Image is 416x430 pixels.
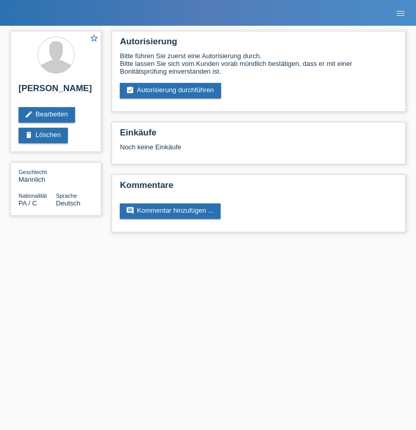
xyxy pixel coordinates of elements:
[120,52,397,75] div: Bitte führen Sie zuerst eine Autorisierung durch. Bitte lassen Sie sich vom Kunden vorab mündlich...
[126,207,134,215] i: comment
[390,10,411,16] a: menu
[56,193,77,199] span: Sprache
[19,168,56,183] div: Männlich
[19,128,68,143] a: deleteLöschen
[89,33,99,43] i: star_border
[120,143,397,159] div: Noch keine Einkäufe
[120,83,221,98] a: assignment_turned_inAutorisierung durchführen
[120,128,397,143] h2: Einkäufe
[120,203,221,219] a: commentKommentar hinzufügen ...
[19,107,75,123] a: editBearbeiten
[126,86,134,94] i: assignment_turned_in
[120,180,397,196] h2: Kommentare
[89,33,99,44] a: star_border
[120,37,397,52] h2: Autorisierung
[19,169,47,175] span: Geschlecht
[25,131,33,139] i: delete
[395,8,406,19] i: menu
[56,199,81,207] span: Deutsch
[19,193,47,199] span: Nationalität
[19,199,37,207] span: Panama / C / 01.03.2021
[25,110,33,118] i: edit
[19,83,93,99] h2: [PERSON_NAME]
